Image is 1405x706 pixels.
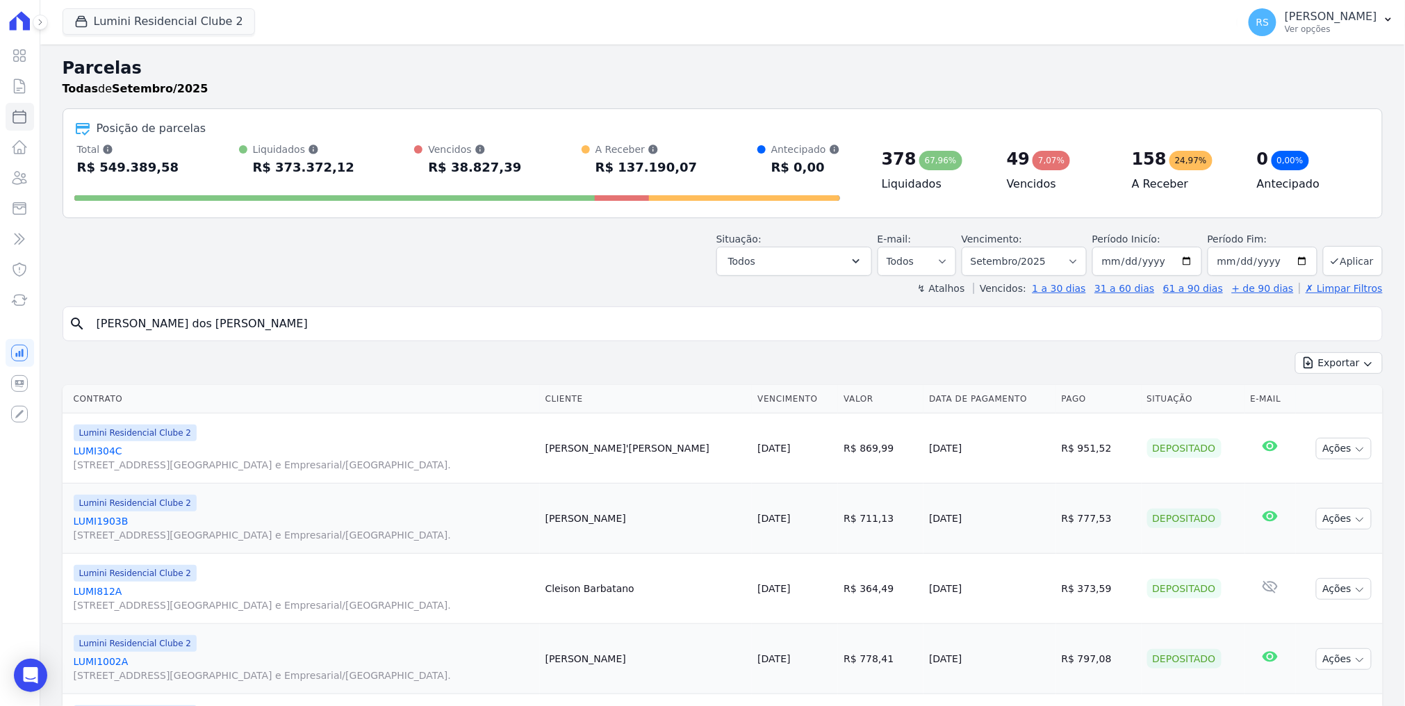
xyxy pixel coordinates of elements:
[757,653,790,664] a: [DATE]
[1257,148,1269,170] div: 0
[1094,283,1154,294] a: 31 a 60 dias
[540,413,753,484] td: [PERSON_NAME]'[PERSON_NAME]
[74,528,534,542] span: [STREET_ADDRESS][GEOGRAPHIC_DATA] e Empresarial/[GEOGRAPHIC_DATA].
[77,156,179,179] div: R$ 549.389,58
[923,624,1055,694] td: [DATE]
[1208,232,1317,247] label: Período Fim:
[540,554,753,624] td: Cleison Barbatano
[63,56,1383,81] h2: Parcelas
[752,385,838,413] th: Vencimento
[595,156,698,179] div: R$ 137.190,07
[112,82,208,95] strong: Setembro/2025
[1056,484,1142,554] td: R$ 777,53
[74,425,197,441] span: Lumini Residencial Clube 2
[917,283,964,294] label: ↯ Atalhos
[540,624,753,694] td: [PERSON_NAME]
[1299,283,1383,294] a: ✗ Limpar Filtros
[1256,17,1270,27] span: RS
[428,142,521,156] div: Vencidos
[253,156,355,179] div: R$ 373.372,12
[1132,148,1167,170] div: 158
[74,635,197,652] span: Lumini Residencial Clube 2
[1056,385,1142,413] th: Pago
[1056,624,1142,694] td: R$ 797,08
[74,655,534,682] a: LUMI1002A[STREET_ADDRESS][GEOGRAPHIC_DATA] e Empresarial/[GEOGRAPHIC_DATA].
[1056,413,1142,484] td: R$ 951,52
[1033,151,1070,170] div: 7,07%
[1033,283,1086,294] a: 1 a 30 dias
[962,233,1022,245] label: Vencimento:
[1295,352,1383,374] button: Exportar
[63,82,99,95] strong: Todas
[1147,438,1222,458] div: Depositado
[878,233,912,245] label: E-mail:
[1316,508,1372,529] button: Ações
[757,583,790,594] a: [DATE]
[1245,385,1296,413] th: E-mail
[74,668,534,682] span: [STREET_ADDRESS][GEOGRAPHIC_DATA] e Empresarial/[GEOGRAPHIC_DATA].
[1316,438,1372,459] button: Ações
[882,176,985,192] h4: Liquidados
[838,624,923,694] td: R$ 778,41
[88,310,1377,338] input: Buscar por nome do lote ou do cliente
[97,120,206,137] div: Posição de parcelas
[63,8,255,35] button: Lumini Residencial Clube 2
[716,233,762,245] label: Situação:
[74,514,534,542] a: LUMI1903B[STREET_ADDRESS][GEOGRAPHIC_DATA] e Empresarial/[GEOGRAPHIC_DATA].
[1132,176,1235,192] h4: A Receber
[771,156,840,179] div: R$ 0,00
[74,598,534,612] span: [STREET_ADDRESS][GEOGRAPHIC_DATA] e Empresarial/[GEOGRAPHIC_DATA].
[63,385,540,413] th: Contrato
[1238,3,1405,42] button: RS [PERSON_NAME] Ver opções
[63,81,208,97] p: de
[1272,151,1309,170] div: 0,00%
[595,142,698,156] div: A Receber
[74,495,197,511] span: Lumini Residencial Clube 2
[540,385,753,413] th: Cliente
[1323,246,1383,276] button: Aplicar
[923,484,1055,554] td: [DATE]
[1007,176,1110,192] h4: Vencidos
[923,554,1055,624] td: [DATE]
[540,484,753,554] td: [PERSON_NAME]
[1147,579,1222,598] div: Depositado
[923,385,1055,413] th: Data de Pagamento
[1169,151,1213,170] div: 24,97%
[838,385,923,413] th: Valor
[838,554,923,624] td: R$ 364,49
[74,458,534,472] span: [STREET_ADDRESS][GEOGRAPHIC_DATA] e Empresarial/[GEOGRAPHIC_DATA].
[1285,24,1377,35] p: Ver opções
[771,142,840,156] div: Antecipado
[74,584,534,612] a: LUMI812A[STREET_ADDRESS][GEOGRAPHIC_DATA] e Empresarial/[GEOGRAPHIC_DATA].
[1056,554,1142,624] td: R$ 373,59
[757,513,790,524] a: [DATE]
[838,484,923,554] td: R$ 711,13
[253,142,355,156] div: Liquidados
[74,565,197,582] span: Lumini Residencial Clube 2
[728,253,755,270] span: Todos
[1316,648,1372,670] button: Ações
[919,151,962,170] div: 67,96%
[428,156,521,179] div: R$ 38.827,39
[1147,649,1222,668] div: Depositado
[1007,148,1030,170] div: 49
[882,148,917,170] div: 378
[77,142,179,156] div: Total
[1285,10,1377,24] p: [PERSON_NAME]
[69,315,85,332] i: search
[973,283,1026,294] label: Vencidos:
[716,247,872,276] button: Todos
[838,413,923,484] td: R$ 869,99
[1257,176,1360,192] h4: Antecipado
[1232,283,1294,294] a: + de 90 dias
[1142,385,1245,413] th: Situação
[1147,509,1222,528] div: Depositado
[14,659,47,692] div: Open Intercom Messenger
[1092,233,1160,245] label: Período Inicío:
[923,413,1055,484] td: [DATE]
[757,443,790,454] a: [DATE]
[1316,578,1372,600] button: Ações
[74,444,534,472] a: LUMI304C[STREET_ADDRESS][GEOGRAPHIC_DATA] e Empresarial/[GEOGRAPHIC_DATA].
[1163,283,1223,294] a: 61 a 90 dias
